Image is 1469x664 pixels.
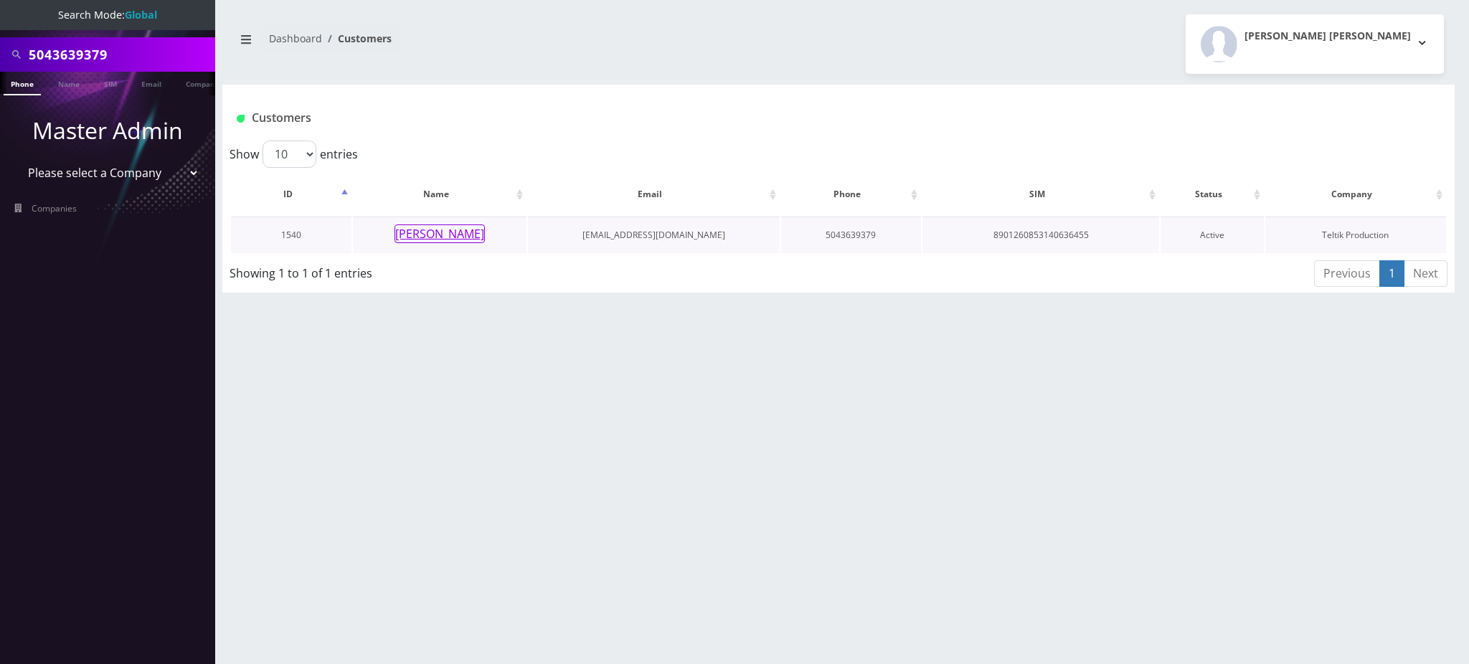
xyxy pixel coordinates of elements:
[781,217,921,253] td: 5043639379
[395,224,485,243] button: [PERSON_NAME]
[125,8,157,22] strong: Global
[353,174,526,215] th: Name: activate to sort column ascending
[322,31,392,46] li: Customers
[781,174,921,215] th: Phone: activate to sort column ascending
[231,217,351,253] td: 1540
[58,8,157,22] span: Search Mode:
[1379,260,1404,287] a: 1
[233,24,828,65] nav: breadcrumb
[922,174,1160,215] th: SIM: activate to sort column ascending
[1265,174,1446,215] th: Company: activate to sort column ascending
[32,202,77,214] span: Companies
[230,259,727,282] div: Showing 1 to 1 of 1 entries
[269,32,322,45] a: Dashboard
[1244,30,1411,42] h2: [PERSON_NAME] [PERSON_NAME]
[528,174,780,215] th: Email: activate to sort column ascending
[134,72,169,94] a: Email
[263,141,316,168] select: Showentries
[1404,260,1447,287] a: Next
[1186,14,1444,74] button: [PERSON_NAME] [PERSON_NAME]
[97,72,124,94] a: SIM
[1161,174,1263,215] th: Status: activate to sort column ascending
[29,41,212,68] input: Search All Companies
[1265,217,1446,253] td: Teltik Production
[237,111,1236,125] h1: Customers
[528,217,780,253] td: [EMAIL_ADDRESS][DOMAIN_NAME]
[4,72,41,95] a: Phone
[230,141,358,168] label: Show entries
[1314,260,1380,287] a: Previous
[51,72,87,94] a: Name
[922,217,1160,253] td: 8901260853140636455
[179,72,227,94] a: Company
[1161,217,1263,253] td: Active
[231,174,351,215] th: ID: activate to sort column descending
